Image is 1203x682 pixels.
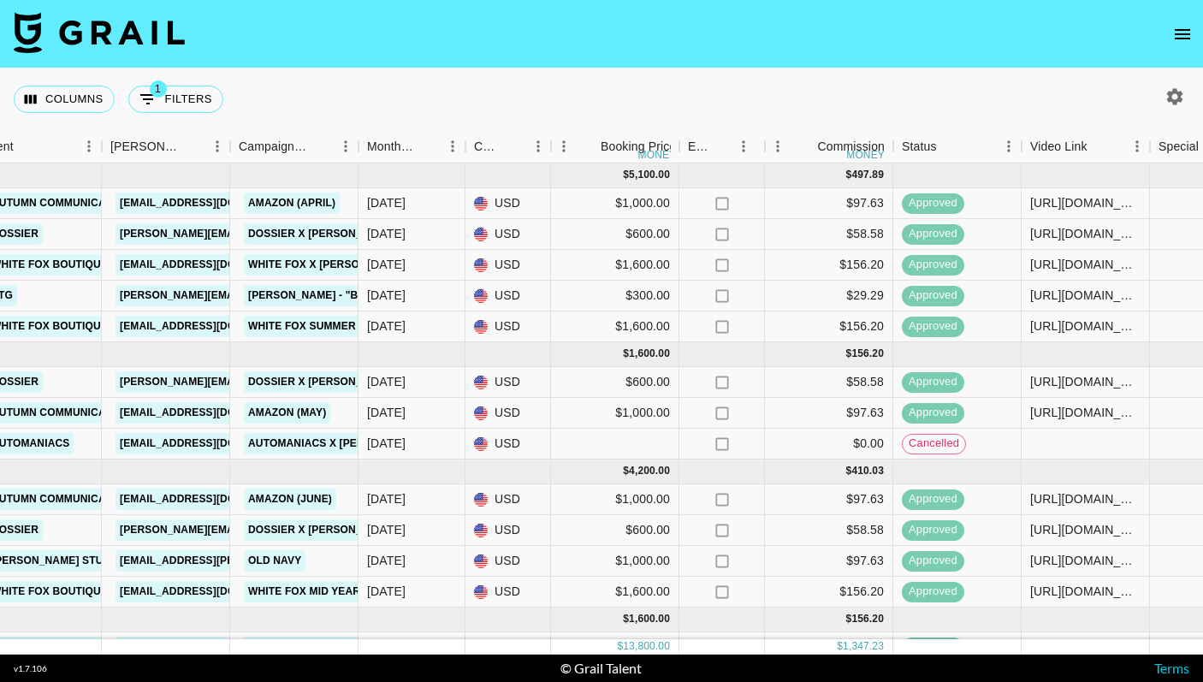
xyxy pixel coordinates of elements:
[902,288,964,304] span: approved
[1030,287,1141,304] div: https://www.tiktok.com/@emersonpenney/video/7499591035962658078?is_from_webapp=1&sender_device=pc...
[765,632,893,663] div: $156.20
[465,632,551,663] div: USD
[765,219,893,250] div: $58.58
[1165,17,1200,51] button: open drawer
[623,168,629,182] div: $
[629,464,670,478] div: 4,200.00
[893,130,1022,163] div: Status
[712,134,736,158] button: Sort
[623,612,629,626] div: $
[501,134,525,158] button: Sort
[765,398,893,429] div: $97.63
[1030,521,1141,538] div: https://www.tiktok.com/@emersonpenney/video/7519179884476861726?lang=en
[1030,373,1141,390] div: https://www.tiktok.com/@emersonpenney/video/7509143954898636062?lang=en
[244,285,417,306] a: [PERSON_NAME] - "Brunette"
[679,130,765,163] div: Expenses: Remove Commission?
[1022,130,1150,163] div: Video Link
[765,367,893,398] div: $58.58
[903,436,965,452] span: cancelled
[181,134,204,158] button: Sort
[465,250,551,281] div: USD
[367,490,406,507] div: Jun '25
[367,225,406,242] div: Apr '25
[765,281,893,311] div: $29.29
[551,515,679,546] div: $600.00
[765,311,893,342] div: $156.20
[367,317,406,335] div: Apr '25
[367,287,406,304] div: Apr '25
[465,219,551,250] div: USD
[851,168,884,182] div: 497.89
[367,435,406,452] div: May '25
[601,130,676,163] div: Booking Price
[551,484,679,515] div: $1,000.00
[843,639,884,654] div: 1,347.23
[765,250,893,281] div: $156.20
[116,402,307,424] a: [EMAIL_ADDRESS][DOMAIN_NAME]
[1030,552,1141,569] div: https://www.tiktok.com/@emersonpenney/video/7513259915402677535?lang=en
[116,223,394,245] a: [PERSON_NAME][EMAIL_ADDRESS][DOMAIN_NAME]
[465,515,551,546] div: USD
[116,581,307,602] a: [EMAIL_ADDRESS][DOMAIN_NAME]
[1030,194,1141,211] div: https://www.tiktok.com/@emersonpenney/video/7496921101130370335?is_from_webapp=1&sender_device=pc...
[688,130,712,163] div: Expenses: Remove Commission?
[465,281,551,311] div: USD
[765,429,893,460] div: $0.00
[846,347,852,361] div: $
[244,402,330,424] a: Amazon (May)
[846,612,852,626] div: $
[116,254,307,276] a: [EMAIL_ADDRESS][DOMAIN_NAME]
[851,347,884,361] div: 156.20
[367,552,406,569] div: Jun '25
[465,577,551,608] div: USD
[846,150,885,160] div: money
[551,546,679,577] div: $1,000.00
[14,86,115,113] button: Select columns
[765,577,893,608] div: $156.20
[416,134,440,158] button: Sort
[116,489,307,510] a: [EMAIL_ADDRESS][DOMAIN_NAME]
[110,130,181,163] div: [PERSON_NAME]
[116,550,394,572] a: [EMAIL_ADDRESS][PERSON_NAME][DOMAIN_NAME]
[551,188,679,219] div: $1,000.00
[617,639,623,654] div: $
[902,553,964,569] span: approved
[128,86,223,113] button: Show filters
[765,133,791,159] button: Menu
[846,464,852,478] div: $
[1124,133,1150,159] button: Menu
[244,193,340,214] a: Amazon (April)
[629,347,670,361] div: 1,600.00
[846,168,852,182] div: $
[793,134,817,158] button: Sort
[367,583,406,600] div: Jun '25
[1030,490,1141,507] div: https://www.tiktok.com/@emersonpenney/video/7520749347290598687
[244,581,395,602] a: White Fox Mid Year Sale
[367,256,406,273] div: Apr '25
[14,134,38,158] button: Sort
[851,464,884,478] div: 410.03
[551,367,679,398] div: $600.00
[244,223,400,245] a: Dossier x [PERSON_NAME]
[937,134,961,158] button: Sort
[239,130,309,163] div: Campaign (Type)
[902,584,964,600] span: approved
[902,522,964,538] span: approved
[244,433,431,454] a: Automaniacs x [PERSON_NAME]
[902,318,964,335] span: approved
[525,133,551,159] button: Menu
[116,433,307,454] a: [EMAIL_ADDRESS][DOMAIN_NAME]
[902,374,964,390] span: approved
[359,130,465,163] div: Month Due
[244,550,305,572] a: Old Navy
[765,515,893,546] div: $58.58
[638,150,677,160] div: money
[551,133,577,159] button: Menu
[577,134,601,158] button: Sort
[116,316,307,337] a: [EMAIL_ADDRESS][DOMAIN_NAME]
[440,133,465,159] button: Menu
[996,133,1022,159] button: Menu
[244,489,336,510] a: Amazon (June)
[902,405,964,421] span: approved
[1030,317,1141,335] div: https://www.tiktok.com/@emersonpenney/video/7510237183014407455?lang=en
